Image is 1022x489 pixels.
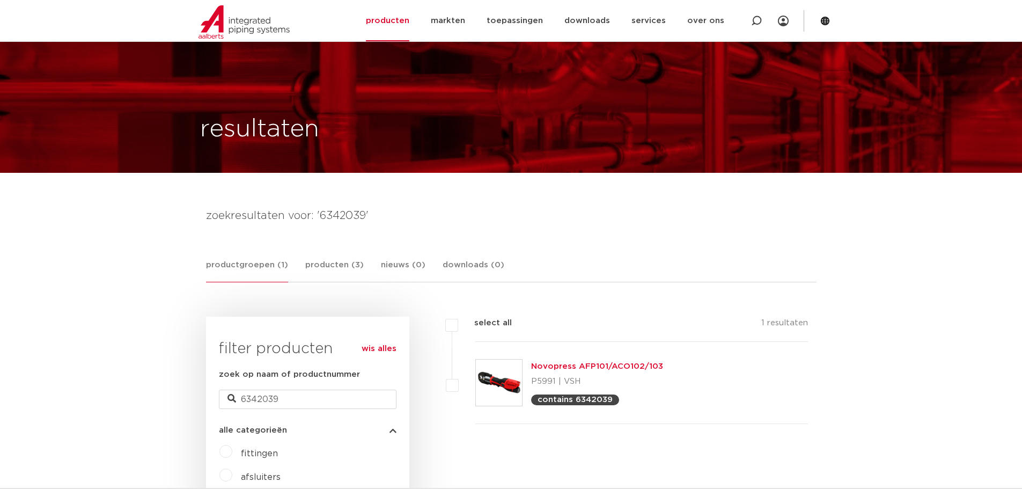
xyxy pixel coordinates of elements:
label: select all [458,317,512,330]
p: contains 6342039 [538,396,613,404]
button: alle categorieën [219,426,396,434]
label: zoek op naam of productnummer [219,368,360,381]
a: fittingen [241,449,278,458]
a: downloads (0) [443,259,504,282]
a: producten (3) [305,259,364,282]
h1: resultaten [200,112,319,147]
a: Novopress AFP101/ACO102/103 [531,362,663,370]
input: zoeken [219,390,396,409]
a: afsluiters [241,473,281,481]
a: productgroepen (1) [206,259,288,282]
h3: filter producten [219,338,396,360]
p: 1 resultaten [761,317,808,333]
a: wis alles [362,342,396,355]
h4: zoekresultaten voor: '6342039' [206,207,817,224]
img: Thumbnail for Novopress AFP101/ACO102/103 [476,360,522,406]
span: alle categorieën [219,426,287,434]
p: P5991 | VSH [531,373,663,390]
a: nieuws (0) [381,259,425,282]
